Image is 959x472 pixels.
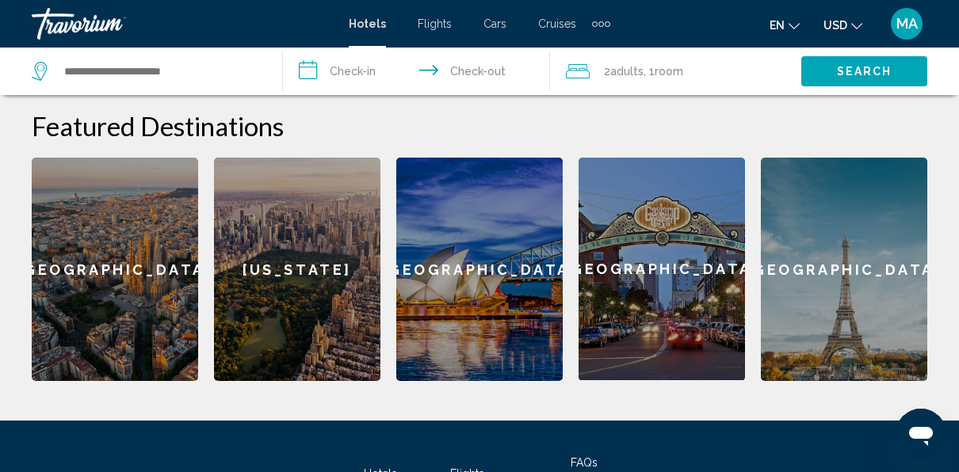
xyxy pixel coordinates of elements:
span: Adults [610,65,644,78]
a: Flights [418,17,452,30]
button: User Menu [886,7,927,40]
button: Search [801,56,927,86]
a: Travorium [32,8,333,40]
button: Change language [770,13,800,36]
a: FAQs [571,456,598,469]
button: Travelers: 2 adults, 0 children [550,48,801,95]
a: Hotels [349,17,386,30]
span: Search [837,66,892,78]
a: [GEOGRAPHIC_DATA] [32,158,198,381]
span: USD [823,19,847,32]
button: Extra navigation items [592,11,610,36]
span: 2 [604,60,644,82]
span: , 1 [644,60,683,82]
h2: Featured Destinations [32,110,927,142]
a: [GEOGRAPHIC_DATA] [396,158,563,381]
button: Check in and out dates [283,48,550,95]
a: Cars [483,17,506,30]
a: [GEOGRAPHIC_DATA] [579,158,745,381]
button: Change currency [823,13,862,36]
iframe: Button to launch messaging window [896,409,946,459]
span: en [770,19,785,32]
a: Cruises [538,17,576,30]
span: MA [896,16,918,32]
div: [GEOGRAPHIC_DATA] [579,158,745,380]
span: Room [655,65,683,78]
a: [GEOGRAPHIC_DATA] [761,158,927,381]
a: [US_STATE] [214,158,380,381]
